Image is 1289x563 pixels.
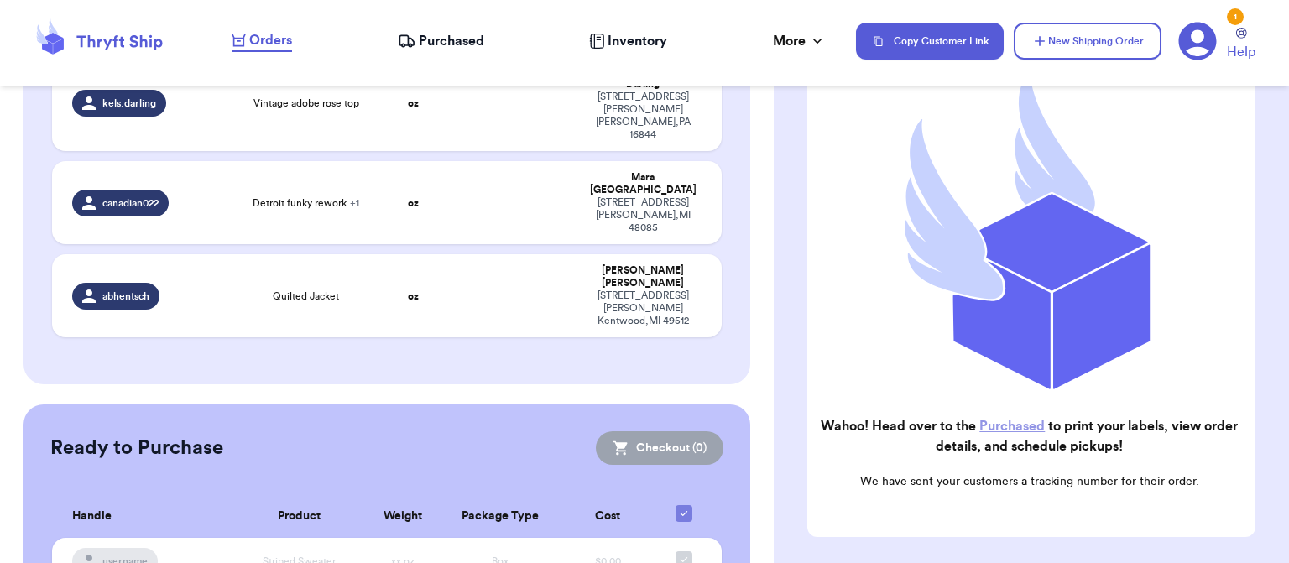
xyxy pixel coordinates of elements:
p: We have sent your customers a tracking number for their order. [821,473,1239,490]
a: Purchased [979,420,1045,433]
a: 1 [1178,22,1217,60]
th: Cost [559,495,656,538]
span: Quilted Jacket [273,289,339,303]
div: [STREET_ADDRESS][PERSON_NAME] Kentwood , MI 49512 [584,289,702,327]
th: Weight [364,495,442,538]
strong: oz [408,291,419,301]
strong: oz [408,98,419,108]
span: canadian022 [102,196,159,210]
h2: Wahoo! Head over to the to print your labels, view order details, and schedule pickups! [821,416,1239,456]
div: [PERSON_NAME] [PERSON_NAME] [584,264,702,289]
a: Purchased [398,31,484,51]
div: [STREET_ADDRESS] [PERSON_NAME] , MI 48085 [584,196,702,234]
th: Package Type [442,495,560,538]
a: Inventory [589,31,667,51]
strong: oz [408,198,419,208]
a: Help [1227,28,1255,62]
span: Purchased [419,31,484,51]
a: Orders [232,30,292,52]
span: Vintage adobe rose top [253,96,359,110]
div: 1 [1227,8,1244,25]
span: + 1 [350,198,359,208]
th: Product [234,495,364,538]
span: abhentsch [102,289,149,303]
div: Mara [GEOGRAPHIC_DATA] [584,171,702,196]
button: Copy Customer Link [856,23,1004,60]
span: kels.darling [102,96,156,110]
span: Help [1227,42,1255,62]
span: Detroit funky rework [253,196,359,210]
div: [STREET_ADDRESS][PERSON_NAME] [PERSON_NAME] , PA 16844 [584,91,702,141]
span: Orders [249,30,292,50]
div: More [773,31,826,51]
h2: Ready to Purchase [50,435,223,461]
button: New Shipping Order [1014,23,1161,60]
span: Handle [72,508,112,525]
button: Checkout (0) [596,431,723,465]
span: Inventory [608,31,667,51]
